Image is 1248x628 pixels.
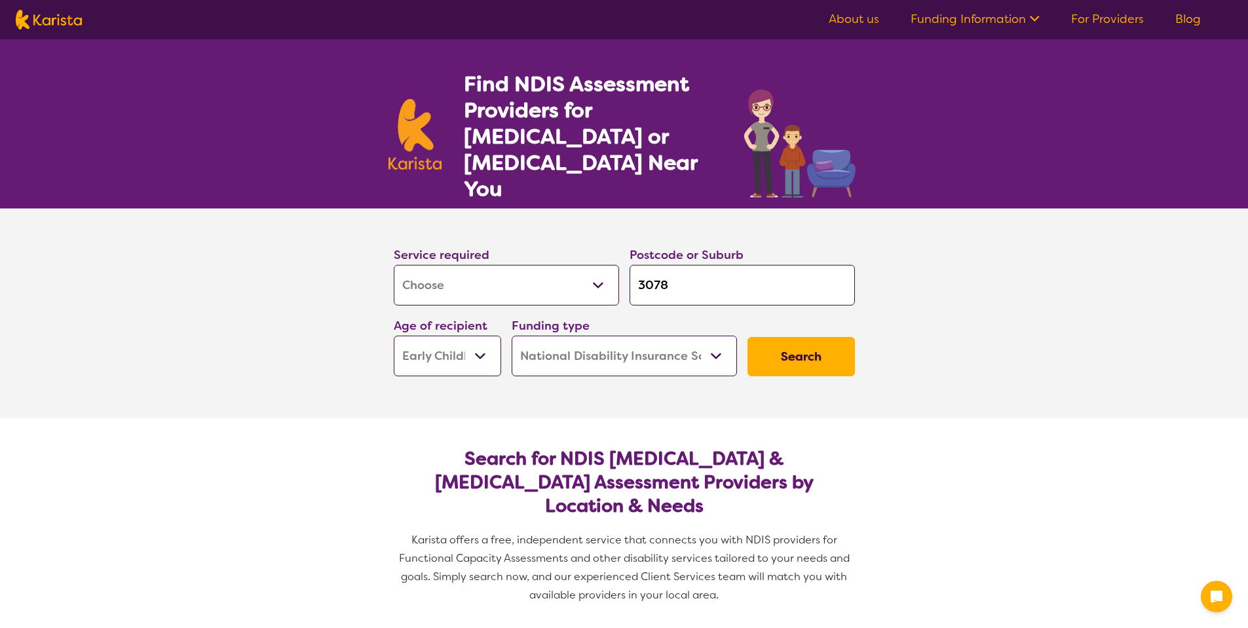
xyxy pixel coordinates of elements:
img: Karista logo [388,99,442,170]
h1: Find NDIS Assessment Providers for [MEDICAL_DATA] or [MEDICAL_DATA] Near You [464,71,717,202]
label: Funding type [512,318,590,334]
img: Karista logo [16,10,82,29]
p: Karista offers a free, independent service that connects you with NDIS providers for Functional C... [388,531,860,604]
a: Blog [1175,11,1201,27]
a: For Providers [1071,11,1144,27]
button: Search [747,337,855,376]
a: About us [829,11,879,27]
h2: Search for NDIS [MEDICAL_DATA] & [MEDICAL_DATA] Assessment Providers by Location & Needs [404,447,844,518]
input: Type [630,265,855,305]
label: Service required [394,247,489,263]
img: assessment [740,83,860,197]
label: Age of recipient [394,318,487,334]
label: Postcode or Suburb [630,247,744,263]
a: Funding Information [911,11,1040,27]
